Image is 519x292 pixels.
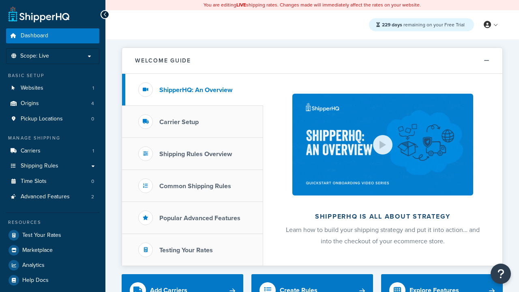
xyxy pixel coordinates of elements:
[91,193,94,200] span: 2
[21,85,43,92] span: Websites
[92,148,94,155] span: 1
[285,213,481,220] h2: ShipperHQ is all about strategy
[6,28,99,43] a: Dashboard
[159,247,213,254] h3: Testing Your Rates
[382,21,402,28] strong: 229 days
[21,178,47,185] span: Time Slots
[286,225,480,246] span: Learn how to build your shipping strategy and put it into action… and into the checkout of your e...
[22,247,53,254] span: Marketplace
[6,174,99,189] a: Time Slots0
[159,182,231,190] h3: Common Shipping Rules
[20,53,49,60] span: Scope: Live
[6,273,99,288] a: Help Docs
[382,21,465,28] span: remaining on your Free Trial
[6,189,99,204] li: Advanced Features
[91,178,94,185] span: 0
[122,48,502,74] button: Welcome Guide
[21,193,70,200] span: Advanced Features
[21,32,48,39] span: Dashboard
[6,189,99,204] a: Advanced Features2
[6,72,99,79] div: Basic Setup
[22,232,61,239] span: Test Your Rates
[21,163,58,170] span: Shipping Rules
[6,174,99,189] li: Time Slots
[91,116,94,122] span: 0
[6,81,99,96] a: Websites1
[292,94,473,195] img: ShipperHQ is all about strategy
[92,85,94,92] span: 1
[6,219,99,226] div: Resources
[6,243,99,258] a: Marketplace
[91,100,94,107] span: 4
[6,258,99,273] a: Analytics
[6,144,99,159] li: Carriers
[159,150,232,158] h3: Shipping Rules Overview
[22,277,49,284] span: Help Docs
[6,96,99,111] a: Origins4
[6,112,99,127] li: Pickup Locations
[236,1,246,9] b: LIVE
[159,118,199,126] h3: Carrier Setup
[6,135,99,142] div: Manage Shipping
[21,116,63,122] span: Pickup Locations
[6,81,99,96] li: Websites
[6,144,99,159] a: Carriers1
[22,262,45,269] span: Analytics
[21,100,39,107] span: Origins
[6,159,99,174] a: Shipping Rules
[6,228,99,243] a: Test Your Rates
[491,264,511,284] button: Open Resource Center
[159,215,240,222] h3: Popular Advanced Features
[6,96,99,111] li: Origins
[135,58,191,64] h2: Welcome Guide
[159,86,232,94] h3: ShipperHQ: An Overview
[21,148,41,155] span: Carriers
[6,112,99,127] a: Pickup Locations0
